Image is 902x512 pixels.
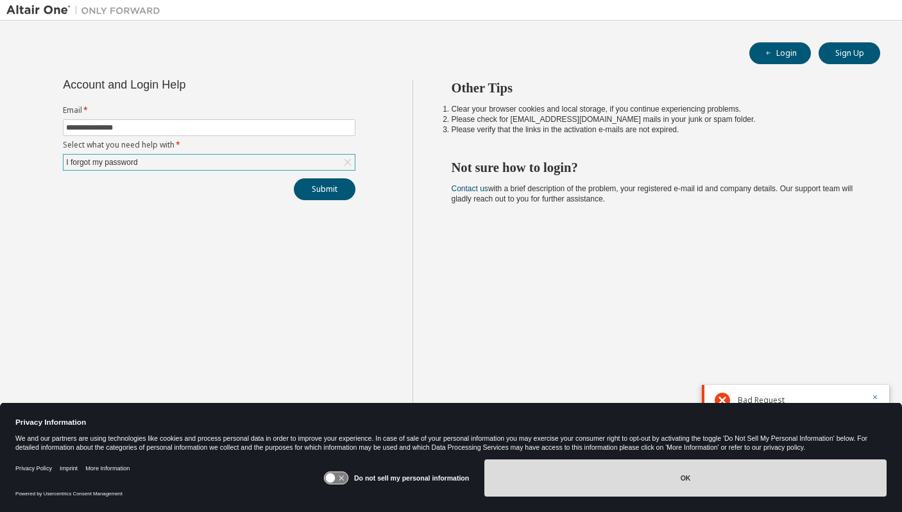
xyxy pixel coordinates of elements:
[749,42,811,64] button: Login
[452,159,858,176] h2: Not sure how to login?
[452,104,858,114] li: Clear your browser cookies and local storage, if you continue experiencing problems.
[294,178,355,200] button: Submit
[452,184,853,203] span: with a brief description of the problem, your registered e-mail id and company details. Our suppo...
[64,155,139,169] div: I forgot my password
[738,395,785,405] span: Bad Request
[63,140,355,150] label: Select what you need help with
[64,155,355,170] div: I forgot my password
[452,184,488,193] a: Contact us
[452,124,858,135] li: Please verify that the links in the activation e-mails are not expired.
[63,105,355,115] label: Email
[819,42,880,64] button: Sign Up
[6,4,167,17] img: Altair One
[63,80,297,90] div: Account and Login Help
[452,80,858,96] h2: Other Tips
[452,114,858,124] li: Please check for [EMAIL_ADDRESS][DOMAIN_NAME] mails in your junk or spam folder.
